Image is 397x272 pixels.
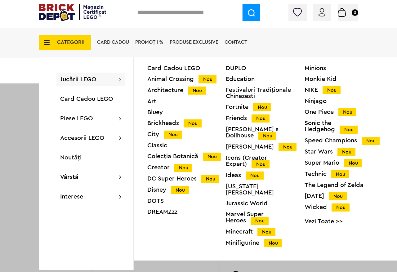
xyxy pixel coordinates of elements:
div: Animal Crossing [147,76,226,82]
span: Nou [198,75,216,83]
a: Produse exclusive [170,40,218,45]
a: DUPLO [226,65,304,71]
a: PROMOȚII % [135,40,163,45]
a: Contact [225,40,247,45]
span: CATEGORII [57,40,85,45]
a: Education [226,76,304,82]
a: Jucării LEGO [60,76,96,82]
a: Monkie Kid [305,76,383,82]
a: Card Cadou [97,40,129,45]
a: Animal CrossingNou [147,76,226,82]
small: 0 [352,9,358,16]
a: Minions [305,65,383,71]
a: Card Cadou LEGO [147,65,226,71]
